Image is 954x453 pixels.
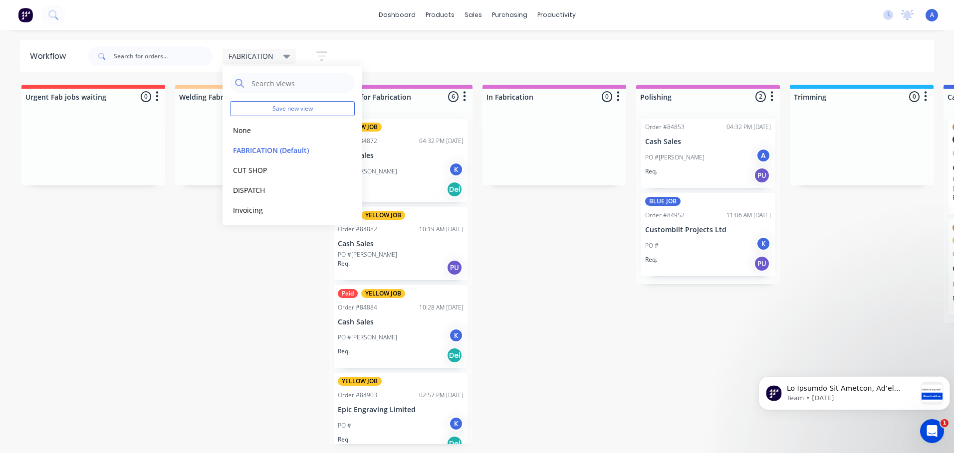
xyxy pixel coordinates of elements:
[641,193,775,276] div: BLUE JOBOrder #8495211:06 AM [DATE]Custombilt Projects LtdPO #KReq.PU
[229,51,273,61] span: FABRICATION
[250,73,350,93] input: Search views
[754,356,954,426] iframe: Intercom notifications message
[338,318,464,326] p: Cash Sales
[338,421,351,430] p: PO #
[645,153,705,162] p: PO #[PERSON_NAME]
[645,138,771,146] p: Cash Sales
[338,391,377,400] div: Order #84903
[645,123,685,132] div: Order #84853
[645,241,659,250] p: PO #
[361,289,405,298] div: YELLOW JOB
[338,240,464,248] p: Cash Sales
[645,255,657,264] p: Req.
[447,260,463,276] div: PU
[449,416,464,431] div: K
[487,7,532,22] div: purchasing
[930,10,934,19] span: A
[114,46,213,66] input: Search for orders...
[338,225,377,234] div: Order #84882
[419,303,464,312] div: 10:28 AM [DATE]
[361,211,405,220] div: YELLOW JOB
[447,181,463,197] div: Del
[338,406,464,414] p: Epic Engraving Limited
[645,226,771,234] p: Custombilt Projects Ltd
[230,164,336,176] button: CUT SHOP
[374,7,421,22] a: dashboard
[338,377,382,386] div: YELLOW JOB
[449,162,464,177] div: K
[754,256,770,272] div: PU
[645,197,681,206] div: BLUE JOB
[230,184,336,196] button: DISPATCH
[334,285,468,368] div: PaidYELLOW JOBOrder #8488410:28 AM [DATE]Cash SalesPO #[PERSON_NAME]KReq.Del
[756,148,771,163] div: A
[920,419,944,443] iframe: Intercom live chat
[32,37,162,46] p: Message from Team, sent 1w ago
[338,151,464,160] p: Cash Sales
[230,125,336,136] button: None
[726,123,771,132] div: 04:32 PM [DATE]
[338,303,377,312] div: Order #84884
[230,101,355,116] button: Save new view
[338,347,350,356] p: Req.
[532,7,581,22] div: productivity
[338,289,358,298] div: Paid
[447,436,463,452] div: Del
[334,119,468,202] div: YELLOW JOBOrder #8487204:32 PM [DATE]Cash SalesPO #[PERSON_NAME]KReq.Del
[449,328,464,343] div: K
[419,391,464,400] div: 02:57 PM [DATE]
[334,207,468,280] div: PaidYELLOW JOBOrder #8488210:19 AM [DATE]Cash SalesPO #[PERSON_NAME]Req.PU
[338,259,350,268] p: Req.
[726,211,771,220] div: 11:06 AM [DATE]
[419,137,464,146] div: 04:32 PM [DATE]
[338,167,397,176] p: PO #[PERSON_NAME]
[338,333,397,342] p: PO #[PERSON_NAME]
[419,225,464,234] div: 10:19 AM [DATE]
[754,167,770,183] div: PU
[230,145,336,156] button: FABRICATION (Default)
[641,119,775,188] div: Order #8485304:32 PM [DATE]Cash SalesPO #[PERSON_NAME]AReq.PU
[460,7,487,22] div: sales
[645,211,685,220] div: Order #84952
[230,204,336,216] button: Invoicing
[30,50,71,62] div: Workflow
[18,7,33,22] img: Factory
[421,7,460,22] div: products
[230,224,336,236] button: MOULDING
[338,435,350,444] p: Req.
[447,347,463,363] div: Del
[756,236,771,251] div: K
[941,419,949,427] span: 1
[645,167,657,176] p: Req.
[338,250,397,259] p: PO #[PERSON_NAME]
